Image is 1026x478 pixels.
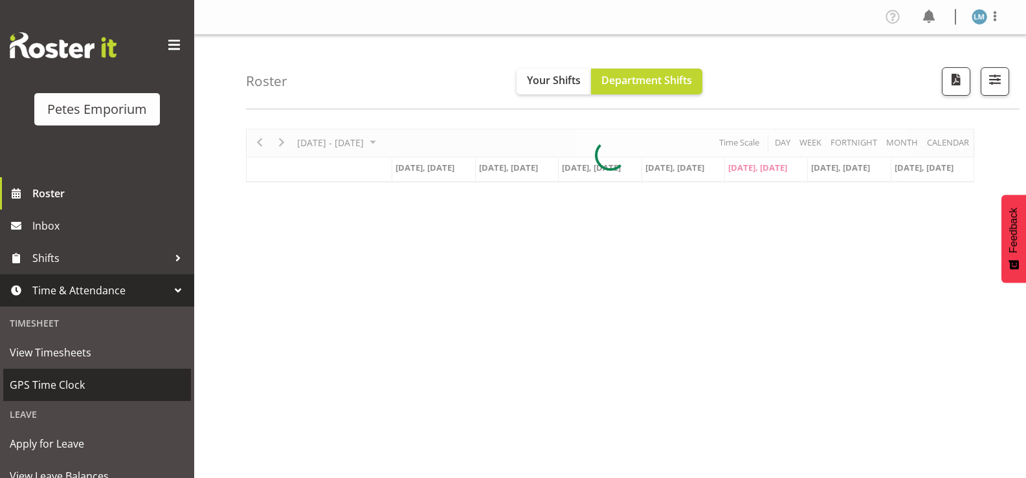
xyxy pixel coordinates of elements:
[1008,208,1020,253] span: Feedback
[32,281,168,300] span: Time & Attendance
[591,69,702,94] button: Department Shifts
[972,9,987,25] img: lianne-morete5410.jpg
[527,73,581,87] span: Your Shifts
[246,74,287,89] h4: Roster
[3,401,191,428] div: Leave
[32,184,188,203] span: Roster
[1001,195,1026,283] button: Feedback - Show survey
[3,428,191,460] a: Apply for Leave
[981,67,1009,96] button: Filter Shifts
[601,73,692,87] span: Department Shifts
[10,375,184,395] span: GPS Time Clock
[3,369,191,401] a: GPS Time Clock
[3,336,191,369] a: View Timesheets
[47,100,147,119] div: Petes Emporium
[517,69,591,94] button: Your Shifts
[10,434,184,453] span: Apply for Leave
[32,248,168,268] span: Shifts
[10,343,184,362] span: View Timesheets
[10,32,117,58] img: Rosterit website logo
[942,67,970,96] button: Download a PDF of the roster according to the set date range.
[32,216,188,235] span: Inbox
[3,310,191,336] div: Timesheet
